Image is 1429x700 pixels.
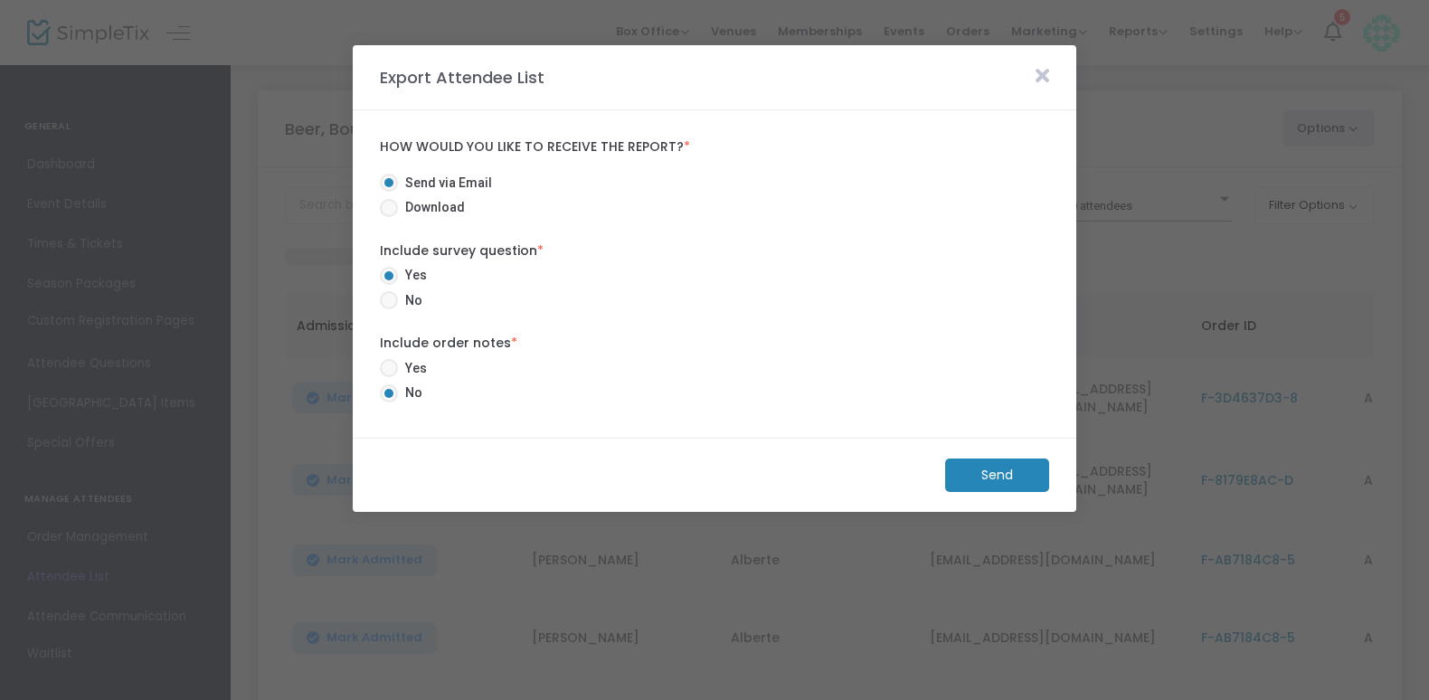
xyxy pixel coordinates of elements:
[398,174,492,193] span: Send via Email
[398,266,427,285] span: Yes
[398,291,422,310] span: No
[398,359,427,378] span: Yes
[398,383,422,402] span: No
[380,241,1049,260] label: Include survey question
[945,459,1049,492] m-button: Send
[380,139,1049,156] label: How would you like to receive the report?
[371,65,554,90] m-panel-title: Export Attendee List
[380,334,1049,353] label: Include order notes
[353,45,1076,110] m-panel-header: Export Attendee List
[398,198,465,217] span: Download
